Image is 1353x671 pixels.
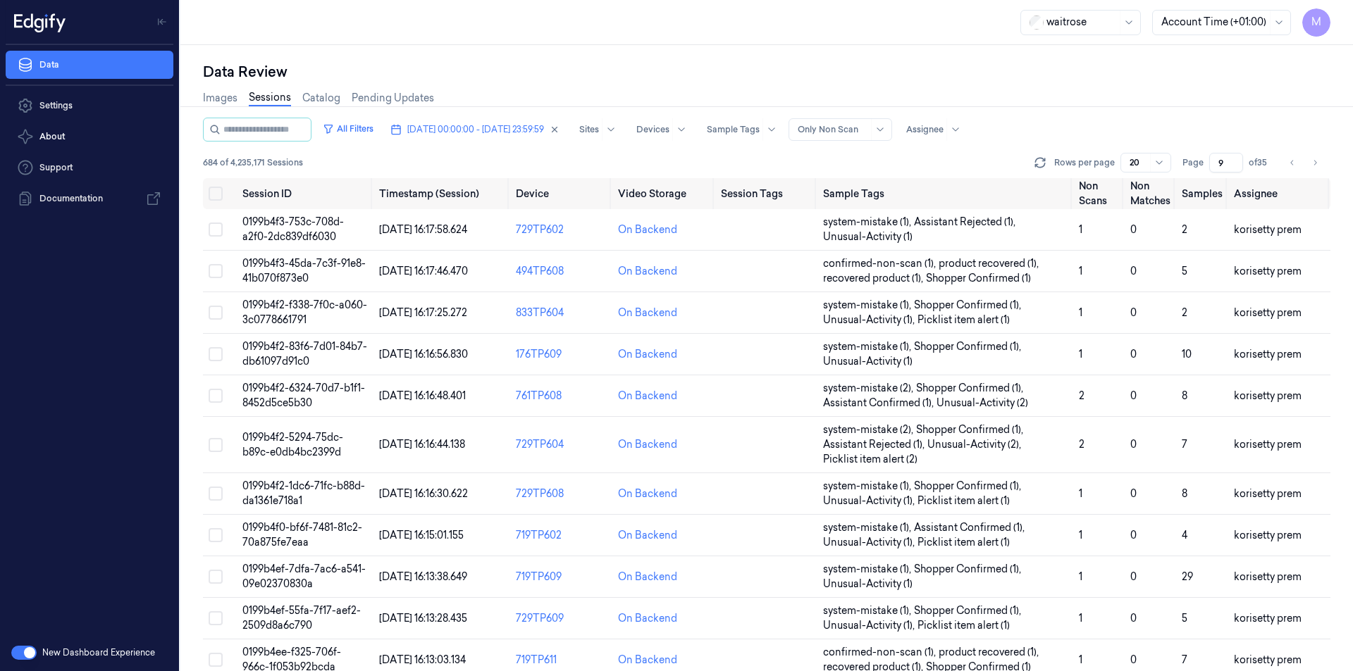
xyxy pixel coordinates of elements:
[1130,612,1137,625] span: 0
[1130,389,1137,402] span: 0
[242,299,367,326] span: 0199b4f2-f338-7f0c-a060-3c0778661791
[618,264,677,279] div: On Backend
[6,153,173,182] a: Support
[823,271,926,286] span: recovered product (1) ,
[516,306,607,320] div: 833TP604
[823,562,914,577] span: system-mistake (1) ,
[302,91,340,106] a: Catalog
[237,178,373,209] th: Session ID
[1079,348,1082,360] span: 1
[379,306,467,319] span: [DATE] 16:17:25.272
[516,347,607,362] div: 176TP609
[516,487,607,501] div: 729TP608
[914,479,1024,494] span: Shopper Confirmed (1) ,
[1283,153,1302,173] button: Go to previous page
[1182,223,1187,236] span: 2
[379,612,467,625] span: [DATE] 16:13:28.435
[1079,389,1085,402] span: 2
[1125,178,1176,209] th: Non Matches
[823,437,927,452] span: Assistant Rejected (1) ,
[1283,153,1325,173] nav: pagination
[209,528,223,542] button: Select row
[516,611,607,626] div: 729TP609
[209,187,223,201] button: Select all
[918,494,1010,508] span: Picklist item alert (1)
[1130,348,1137,360] span: 0
[823,422,916,437] span: system-mistake (2) ,
[937,396,1028,410] span: Unusual-Activity (2)
[1234,389,1302,402] span: korisetty prem
[939,645,1042,660] span: product recovered (1) ,
[242,257,366,284] span: 0199b4f3-45da-7c3f-91e8-41b070f873e0
[918,313,1010,327] span: Picklist item alert (1)
[1130,223,1137,236] span: 0
[407,123,544,136] span: [DATE] 00:00:00 - [DATE] 23:59:59
[1079,529,1082,541] span: 1
[1234,529,1302,541] span: korisetty prem
[823,479,914,494] span: system-mistake (1) ,
[823,396,937,410] span: Assistant Confirmed (1) ,
[6,123,173,151] button: About
[516,570,607,584] div: 719TP609
[379,570,467,583] span: [DATE] 16:13:38.649
[242,563,366,590] span: 0199b4ef-7dfa-7ac6-a541-09e02370830a
[715,178,817,209] th: Session Tags
[1234,438,1302,451] span: korisetty prem
[6,51,173,79] a: Data
[1130,529,1137,541] span: 0
[516,264,607,279] div: 494TP608
[823,339,914,354] span: system-mistake (1) ,
[1182,156,1204,169] span: Page
[823,603,914,618] span: system-mistake (1) ,
[618,347,677,362] div: On Backend
[1234,570,1302,583] span: korisetty prem
[379,653,466,666] span: [DATE] 16:13:03.134
[209,487,223,501] button: Select row
[1130,487,1137,500] span: 0
[823,494,918,508] span: Unusual-Activity (1) ,
[1182,612,1187,625] span: 5
[914,339,1024,354] span: Shopper Confirmed (1) ,
[1073,178,1125,209] th: Non Scans
[1182,529,1187,541] span: 4
[618,222,677,237] div: On Backend
[1234,487,1302,500] span: korisetty prem
[1182,389,1187,402] span: 8
[823,577,913,591] span: Unusual-Activity (1)
[618,528,677,543] div: On Backend
[914,562,1024,577] span: Shopper Confirmed (1) ,
[927,437,1024,452] span: Unusual-Activity (2) ,
[1305,153,1325,173] button: Go to next page
[379,438,465,451] span: [DATE] 16:16:44.138
[1130,438,1137,451] span: 0
[209,347,223,361] button: Select row
[823,520,914,535] span: system-mistake (1) ,
[203,62,1330,82] div: Data Review
[1234,223,1302,236] span: korisetty prem
[1079,223,1082,236] span: 1
[242,215,344,243] span: 0199b4f3-753c-708d-a2f0-2dc839df6030
[817,178,1073,209] th: Sample Tags
[203,91,237,106] a: Images
[242,521,362,548] span: 0199b4f0-bf6f-7481-81c2-70a875fe7eaa
[1130,265,1137,277] span: 0
[385,118,565,141] button: [DATE] 00:00:00 - [DATE] 23:59:59
[1234,265,1302,277] span: korisetty prem
[516,389,607,403] div: 761TP608
[1182,653,1187,666] span: 7
[1079,265,1082,277] span: 1
[209,653,223,667] button: Select row
[516,528,607,543] div: 719TP602
[516,653,607,667] div: 719TP611
[914,520,1027,535] span: Assistant Confirmed (1) ,
[510,178,612,209] th: Device
[612,178,715,209] th: Video Storage
[379,223,467,236] span: [DATE] 16:17:58.624
[918,535,1010,550] span: Picklist item alert (1)
[379,487,468,500] span: [DATE] 16:16:30.622
[209,438,223,452] button: Select row
[916,422,1026,437] span: Shopper Confirmed (1) ,
[1234,612,1302,625] span: korisetty prem
[1234,306,1302,319] span: korisetty prem
[249,90,291,106] a: Sessions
